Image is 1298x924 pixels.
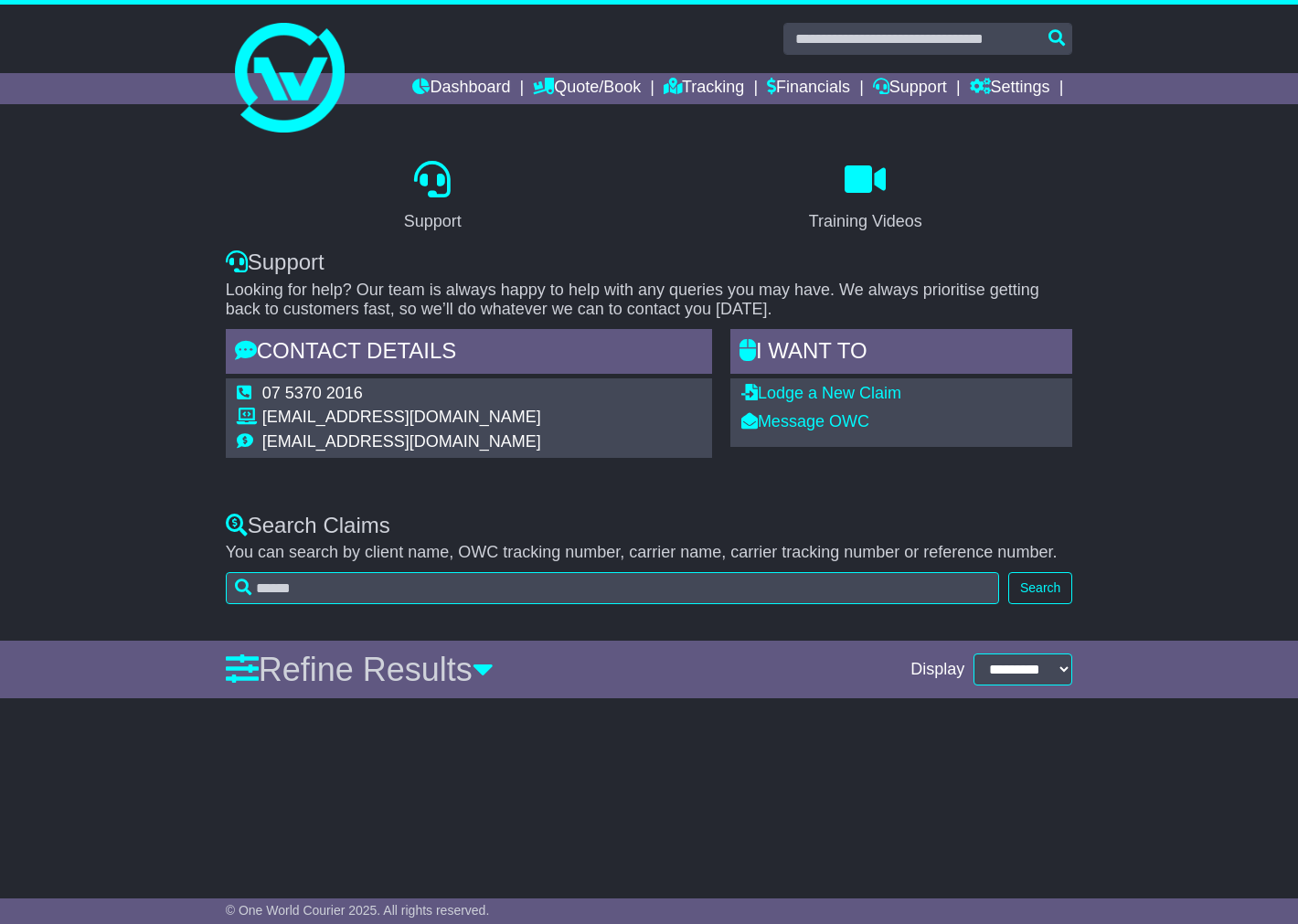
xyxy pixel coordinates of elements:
a: Training Videos [797,154,934,240]
a: Lodge a New Claim [741,384,901,402]
td: 07 5370 2016 [262,384,541,409]
div: Training Videos [809,209,922,234]
a: Financials [767,73,850,104]
a: Quote/Book [533,73,641,104]
a: Support [392,154,473,240]
a: Support [873,73,947,104]
td: [EMAIL_ADDRESS][DOMAIN_NAME] [262,432,541,452]
a: Refine Results [226,651,494,688]
div: Support [226,250,1073,276]
a: Tracking [664,73,744,104]
div: I WANT to [730,329,1072,378]
span: © One World Courier 2025. All rights reserved. [226,903,490,918]
div: Contact Details [226,329,712,378]
td: [EMAIL_ADDRESS][DOMAIN_NAME] [262,408,541,432]
p: Looking for help? Our team is always happy to help with any queries you may have. We always prior... [226,281,1073,320]
span: Display [910,660,964,680]
div: Search Claims [226,513,1073,539]
a: Message OWC [741,412,869,430]
a: Settings [970,73,1050,104]
button: Search [1008,572,1072,604]
a: Dashboard [412,73,510,104]
p: You can search by client name, OWC tracking number, carrier name, carrier tracking number or refe... [226,543,1073,563]
div: Support [404,209,462,234]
